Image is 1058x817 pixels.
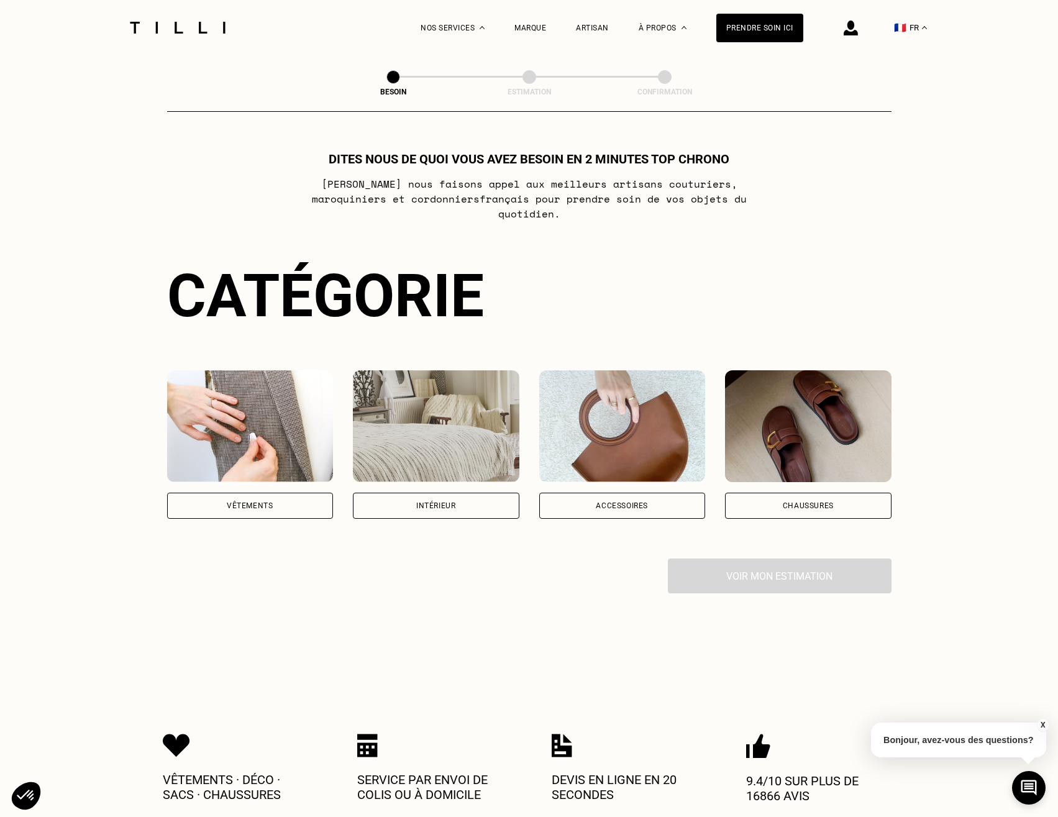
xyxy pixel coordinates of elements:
img: Accessoires [539,370,706,482]
img: Chaussures [725,370,892,482]
a: Prendre soin ici [716,14,803,42]
img: Icon [163,734,190,757]
div: Catégorie [167,261,892,331]
div: Intérieur [416,502,455,509]
img: menu déroulant [922,26,927,29]
button: X [1036,718,1049,732]
div: Besoin [331,88,455,96]
a: Artisan [576,24,609,32]
img: Icon [552,734,572,757]
img: Menu déroulant à propos [682,26,686,29]
p: Devis en ligne en 20 secondes [552,772,701,802]
div: Chaussures [783,502,834,509]
a: Marque [514,24,546,32]
p: [PERSON_NAME] nous faisons appel aux meilleurs artisans couturiers , maroquiniers et cordonniers ... [283,176,775,221]
p: Service par envoi de colis ou à domicile [357,772,506,802]
div: Confirmation [603,88,727,96]
img: Intérieur [353,370,519,482]
h1: Dites nous de quoi vous avez besoin en 2 minutes top chrono [329,152,729,167]
img: Icon [746,734,770,759]
img: Vêtements [167,370,334,482]
div: Vêtements [227,502,273,509]
img: icône connexion [844,21,858,35]
p: 9.4/10 sur plus de 16866 avis [746,774,895,803]
img: Menu déroulant [480,26,485,29]
p: Vêtements · Déco · Sacs · Chaussures [163,772,312,802]
p: Bonjour, avez-vous des questions? [871,723,1046,757]
img: Logo du service de couturière Tilli [125,22,230,34]
span: 🇫🇷 [894,22,906,34]
img: Icon [357,734,378,757]
div: Accessoires [596,502,648,509]
div: Estimation [467,88,591,96]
